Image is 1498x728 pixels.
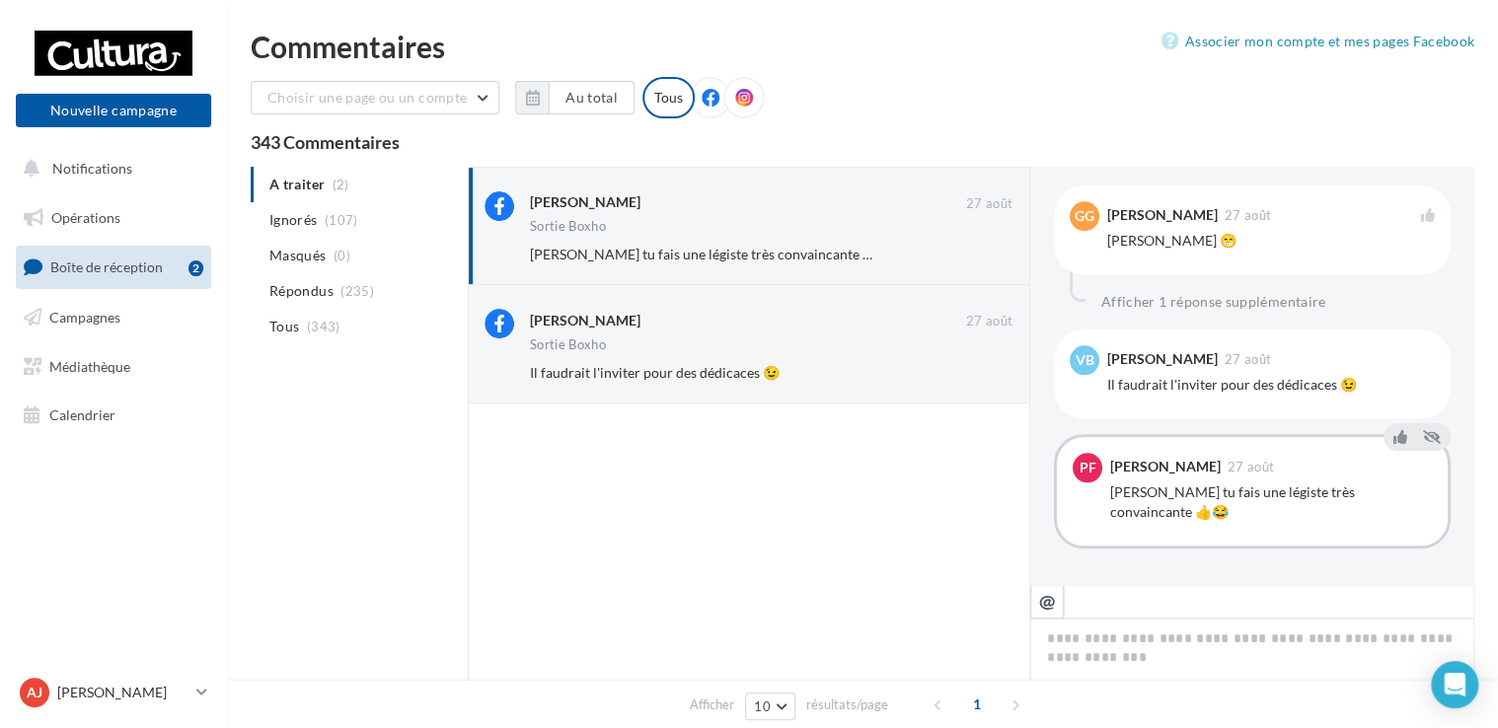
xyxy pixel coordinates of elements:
[325,212,358,228] span: (107)
[1107,231,1435,251] div: [PERSON_NAME] 😁
[530,192,640,212] div: [PERSON_NAME]
[269,246,326,265] span: Masqués
[806,695,888,714] span: résultats/page
[1030,585,1064,619] button: @
[251,32,1474,61] div: Commentaires
[16,674,211,711] a: AJ [PERSON_NAME]
[12,148,207,189] button: Notifications
[515,81,635,114] button: Au total
[12,395,215,436] a: Calendrier
[530,338,606,351] div: Sortie Boxho
[251,81,499,114] button: Choisir une page ou un compte
[269,317,299,336] span: Tous
[530,246,896,262] span: [PERSON_NAME] tu fais une légiste très convaincante 👍😂
[49,309,120,326] span: Campagnes
[961,689,993,720] span: 1
[754,698,771,714] span: 10
[269,281,334,301] span: Répondus
[27,683,42,702] span: AJ
[549,81,635,114] button: Au total
[1110,482,1432,522] div: [PERSON_NAME] tu fais une légiste très convaincante 👍😂
[16,94,211,127] button: Nouvelle campagne
[966,313,1012,330] span: 27 août
[1076,350,1094,370] span: VB
[530,311,640,330] div: [PERSON_NAME]
[1161,30,1474,53] a: Associer mon compte et mes pages Facebook
[334,248,350,263] span: (0)
[12,346,215,388] a: Médiathèque
[307,319,340,334] span: (343)
[51,209,120,226] span: Opérations
[1080,458,1096,477] span: PF
[251,133,1474,151] div: 343 Commentaires
[12,246,215,288] a: Boîte de réception2
[12,297,215,338] a: Campagnes
[530,364,780,381] span: Il faudrait l'inviter pour des dédicaces 😉
[642,77,695,118] div: Tous
[12,197,215,239] a: Opérations
[1093,290,1334,314] button: Afficher 1 réponse supplémentaire
[1107,208,1218,222] div: [PERSON_NAME]
[745,692,795,720] button: 10
[1225,353,1271,366] span: 27 août
[1107,352,1218,366] div: [PERSON_NAME]
[267,89,467,106] span: Choisir une page ou un compte
[188,260,203,276] div: 2
[57,683,188,702] p: [PERSON_NAME]
[1228,461,1274,473] span: 27 août
[49,406,115,423] span: Calendrier
[1225,209,1271,222] span: 27 août
[1431,661,1478,708] div: Open Intercom Messenger
[340,283,374,299] span: (235)
[690,695,734,714] span: Afficher
[50,258,163,275] span: Boîte de réception
[52,160,132,177] span: Notifications
[1039,592,1056,610] i: @
[966,195,1012,213] span: 27 août
[1107,375,1435,395] div: Il faudrait l'inviter pour des dédicaces 😉
[49,357,130,374] span: Médiathèque
[1075,206,1094,226] span: Gg
[530,220,606,233] div: Sortie Boxho
[1110,460,1221,473] div: [PERSON_NAME]
[269,210,317,230] span: Ignorés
